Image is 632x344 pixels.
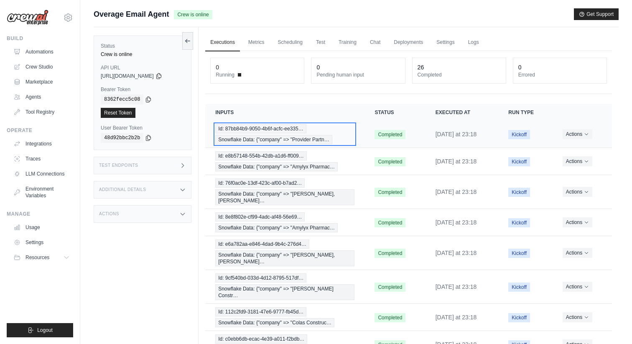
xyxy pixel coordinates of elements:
button: Resources [10,251,73,264]
span: Completed [375,313,405,322]
label: User Bearer Token [101,125,184,131]
span: Snowflake Data: {"company" => "Colas Construc… [215,318,334,327]
time: September 12, 2025 at 23:18 IST [436,189,477,195]
button: Logout [7,323,73,337]
span: Id: 76f0ac0e-13df-423c-af00-b7ad2… [215,178,305,188]
button: Actions for execution [563,312,592,322]
span: Kickoff [508,130,530,139]
button: Actions for execution [563,129,592,139]
a: View execution details for Id [215,124,354,144]
button: Actions for execution [563,156,592,166]
a: Settings [10,236,73,249]
dt: Errored [518,71,601,78]
th: Executed at [426,104,499,121]
th: Inputs [205,104,364,121]
span: Id: 9cf540bd-033d-4d12-8795-517df… [215,273,306,283]
span: Kickoff [508,283,530,292]
code: 8362fecc5c08 [101,94,143,104]
a: LLM Connections [10,167,73,181]
span: Overage Email Agent [94,8,169,20]
div: 0 [216,63,219,71]
a: Environment Variables [10,182,73,202]
time: September 12, 2025 at 23:18 IST [436,250,477,256]
span: Kickoff [508,313,530,322]
div: Manage [7,211,73,217]
label: API URL [101,64,184,71]
a: Executions [205,34,240,51]
a: Crew Studio [10,60,73,74]
span: Completed [375,130,405,139]
span: Id: c0ebb6db-ecac-4e39-a011-f2bdb… [215,334,307,344]
code: 48d92bbc2b2b [101,133,143,143]
a: Tool Registry [10,105,73,119]
button: Actions for execution [563,282,592,292]
span: Kickoff [508,249,530,258]
span: Kickoff [508,218,530,227]
a: Automations [10,45,73,59]
span: Completed [375,249,405,258]
time: September 12, 2025 at 23:18 IST [436,158,477,165]
div: Build [7,35,73,42]
a: Scheduling [273,34,308,51]
a: Agents [10,90,73,104]
div: Operate [7,127,73,134]
span: Completed [375,283,405,292]
span: Snowflake Data: {"company" => "[PERSON_NAME], [PERSON_NAME]… [215,189,354,205]
button: Actions for execution [563,217,592,227]
a: View execution details for Id [215,240,354,266]
a: Reset Token [101,108,135,118]
h3: Additional Details [99,187,146,192]
span: Snowflake Data: {"company" => "Amylyx Pharmac… [215,162,338,171]
div: 0 [316,63,320,71]
th: Run Type [498,104,552,121]
th: Status [364,104,425,121]
a: Settings [431,34,459,51]
span: [URL][DOMAIN_NAME] [101,73,154,79]
span: Id: e6a782aa-e846-4dad-9b4c-276d4… [215,240,309,249]
a: View execution details for Id [215,273,354,300]
div: 0 [518,63,522,71]
a: View execution details for Id [215,178,354,205]
a: View execution details for Id [215,307,354,327]
a: Test [311,34,330,51]
a: Usage [10,221,73,234]
span: Id: e8b57148-554b-42db-a1d6-ff009… [215,151,307,161]
span: Snowflake Data: {"company" => "[PERSON_NAME] Constr… [215,284,354,300]
span: Snowflake Data: {"company" => "Provider Partn… [215,135,332,144]
a: Chat [365,34,385,51]
h3: Test Endpoints [99,163,138,168]
span: Id: 112c2fd9-3181-47e6-9777-fb45d… [215,307,306,316]
a: Metrics [243,34,270,51]
span: Snowflake Data: {"company" => "[PERSON_NAME], [PERSON_NAME]… [215,250,354,266]
a: Training [334,34,362,51]
time: September 12, 2025 at 23:18 IST [436,314,477,321]
a: Integrations [10,137,73,150]
img: Logo [7,10,48,25]
time: September 12, 2025 at 23:18 IST [436,219,477,226]
span: Completed [375,188,405,197]
span: Crew is online [174,10,212,19]
a: View execution details for Id [215,212,354,232]
span: Running [216,71,234,78]
time: September 12, 2025 at 23:18 IST [436,131,477,138]
a: View execution details for Id [215,151,354,171]
span: Kickoff [508,157,530,166]
dt: Completed [418,71,501,78]
span: Snowflake Data: {"company" => "Amylyx Pharmac… [215,223,338,232]
label: Bearer Token [101,86,184,93]
div: 26 [418,63,424,71]
span: Logout [37,327,53,334]
button: Actions for execution [563,187,592,197]
button: Actions for execution [563,248,592,258]
label: Status [101,43,184,49]
div: Crew is online [101,51,184,58]
a: Deployments [389,34,428,51]
span: Completed [375,218,405,227]
span: Id: 8e8f802e-cf99-4adc-af48-56e69… [215,212,305,222]
a: Traces [10,152,73,166]
span: Resources [25,254,49,261]
button: Get Support [574,8,619,20]
a: Marketplace [10,75,73,89]
time: September 12, 2025 at 23:18 IST [436,283,477,290]
span: Completed [375,157,405,166]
